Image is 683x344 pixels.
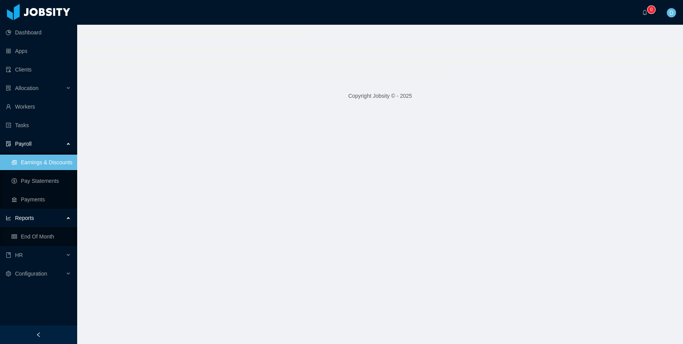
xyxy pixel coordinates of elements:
[12,192,71,207] a: icon: bankPayments
[6,252,11,258] i: icon: book
[6,271,11,276] i: icon: setting
[669,8,673,17] span: D
[15,271,47,277] span: Configuration
[6,62,71,77] a: icon: auditClients
[12,155,71,170] a: icon: reconciliationEarnings & Discounts
[12,229,71,244] a: icon: tableEnd Of Month
[15,141,32,147] span: Payroll
[6,43,71,59] a: icon: appstoreApps
[6,25,71,40] a: icon: pie-chartDashboard
[6,141,11,146] i: icon: file-protect
[6,85,11,91] i: icon: solution
[12,173,71,189] a: icon: dollarPay Statements
[15,252,23,258] span: HR
[647,6,655,14] sup: 0
[642,10,647,15] i: icon: bell
[15,85,39,91] span: Allocation
[6,118,71,133] a: icon: profileTasks
[6,215,11,221] i: icon: line-chart
[6,99,71,114] a: icon: userWorkers
[77,83,683,109] footer: Copyright Jobsity © - 2025
[15,215,34,221] span: Reports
